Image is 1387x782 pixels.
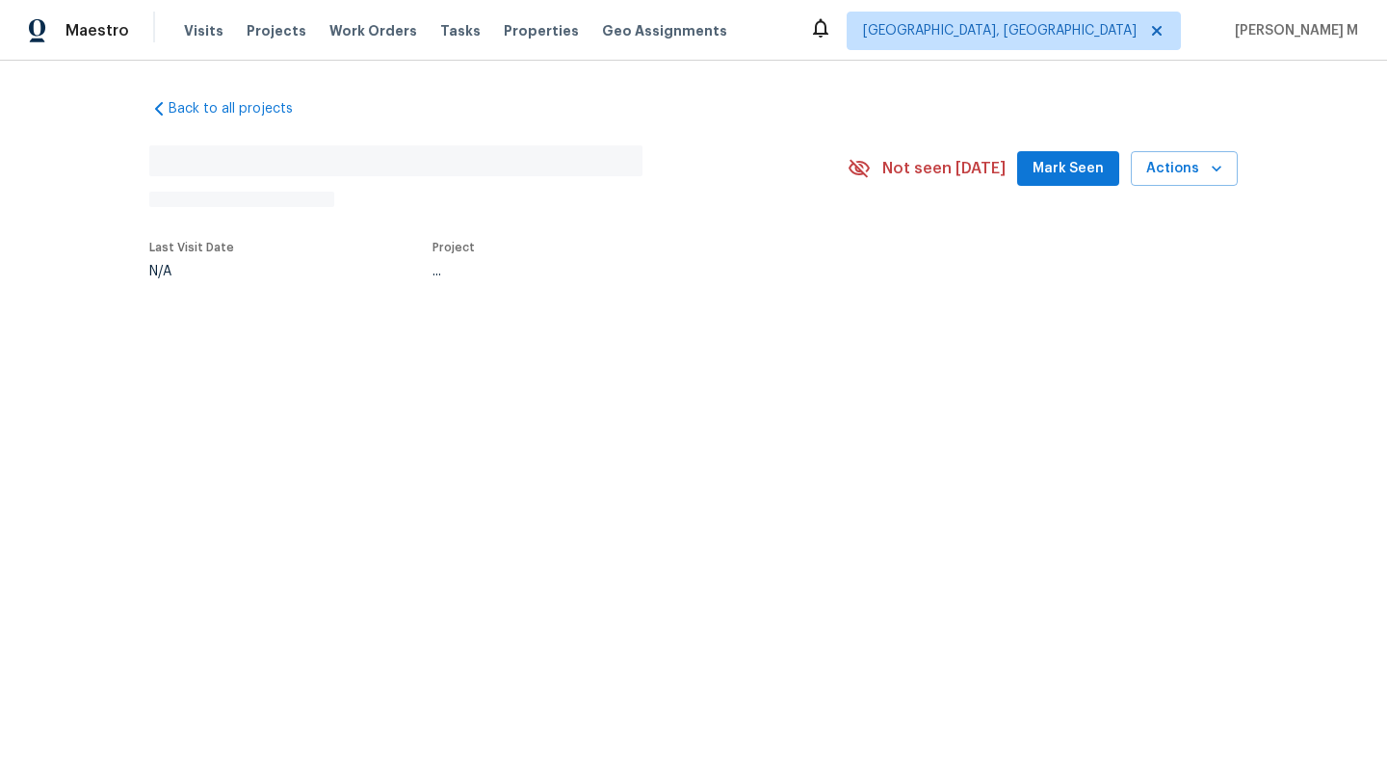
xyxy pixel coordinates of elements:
[149,265,234,278] div: N/A
[1146,157,1222,181] span: Actions
[882,159,1006,178] span: Not seen [DATE]
[184,21,223,40] span: Visits
[504,21,579,40] span: Properties
[65,21,129,40] span: Maestro
[863,21,1137,40] span: [GEOGRAPHIC_DATA], [GEOGRAPHIC_DATA]
[247,21,306,40] span: Projects
[149,99,334,118] a: Back to all projects
[1017,151,1119,187] button: Mark Seen
[602,21,727,40] span: Geo Assignments
[432,242,475,253] span: Project
[1033,157,1104,181] span: Mark Seen
[440,24,481,38] span: Tasks
[329,21,417,40] span: Work Orders
[432,265,802,278] div: ...
[149,242,234,253] span: Last Visit Date
[1227,21,1358,40] span: [PERSON_NAME] M
[1131,151,1238,187] button: Actions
